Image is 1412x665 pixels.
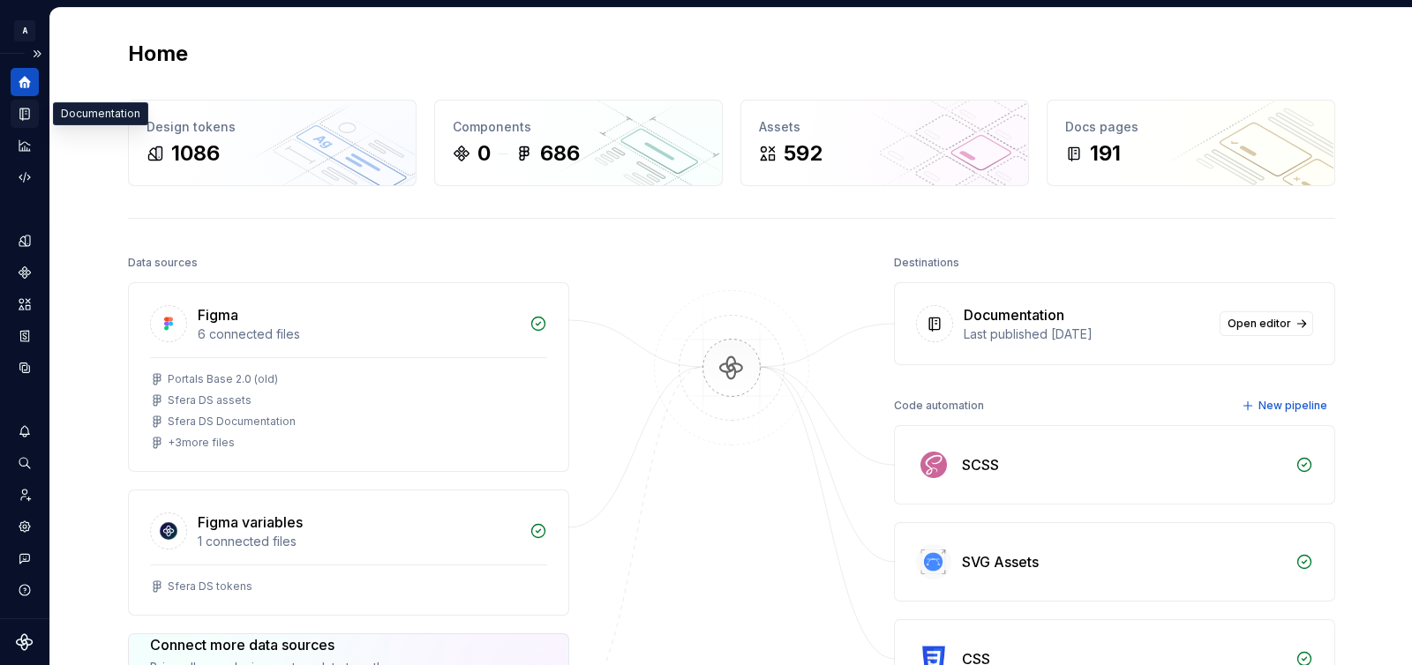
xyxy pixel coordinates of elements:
div: + 3 more files [168,436,235,450]
div: 686 [540,139,580,168]
a: Analytics [11,131,39,160]
a: Storybook stories [11,322,39,350]
div: 0 [477,139,491,168]
div: Connect more data sources [150,634,398,655]
div: Last published [DATE] [964,325,1209,343]
a: Invite team [11,481,39,509]
svg: Supernova Logo [16,633,34,651]
a: Docs pages191 [1047,100,1335,186]
div: SVG Assets [962,551,1039,572]
a: Open editor [1220,311,1313,336]
span: New pipeline [1258,399,1327,413]
button: New pipeline [1236,393,1335,418]
span: Open editor [1228,317,1291,331]
div: 1086 [171,139,220,168]
div: Sfera DS assets [168,393,252,407]
a: Home [11,68,39,96]
a: Components [11,258,39,287]
div: Docs pages [1065,118,1317,136]
button: A [4,11,46,49]
button: Search ⌘K [11,449,39,477]
a: Figma6 connected filesPortals Base 2.0 (old)Sfera DS assetsSfera DS Documentation+3more files [128,282,569,472]
a: Figma variables1 connected filesSfera DS tokens [128,489,569,616]
div: 592 [784,139,822,168]
div: SCSS [962,454,999,475]
div: A [14,20,35,41]
h2: Home [128,40,188,68]
div: Assets [759,118,1010,136]
div: Sfera DS Documentation [168,415,296,429]
div: 1 connected files [198,533,519,550]
button: Contact support [11,544,39,572]
a: Components0686 [434,100,723,186]
div: Design tokens [146,118,398,136]
div: Figma [198,304,238,325]
a: Assets592 [740,100,1029,186]
div: Data sources [128,250,198,275]
div: Documentation [53,102,148,125]
a: Documentation [11,100,39,128]
a: Design tokens [11,227,39,255]
div: Code automation [894,393,984,418]
div: Sfera DS tokens [168,579,252,594]
div: Destinations [894,250,959,275]
button: Expand sidebar [25,41,49,66]
div: Portals Base 2.0 (old) [168,372,278,386]
div: Figma variables [198,512,303,533]
a: Assets [11,290,39,318]
a: Design tokens1086 [128,100,417,186]
div: 6 connected files [198,325,519,343]
a: Data sources [11,354,39,382]
div: 191 [1090,139,1121,168]
button: Notifications [11,417,39,445]
div: Documentation [964,304,1064,325]
a: Code automation [11,163,39,191]
a: Settings [11,512,39,541]
div: Components [453,118,704,136]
